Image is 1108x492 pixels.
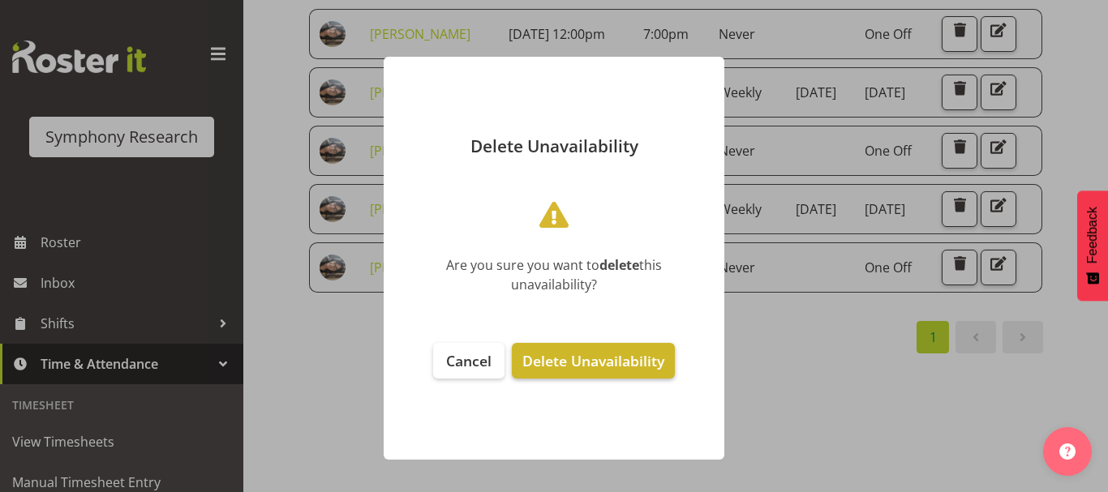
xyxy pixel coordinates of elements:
[446,351,492,370] span: Cancel
[1085,207,1100,263] span: Feedback
[433,343,505,379] button: Cancel
[1077,190,1108,301] button: Feedback - Show survey
[599,256,639,274] b: delete
[522,351,664,370] span: Delete Unavailability
[400,138,708,155] p: Delete Unavailability
[512,343,675,379] button: Delete Unavailability
[1059,443,1076,460] img: help-xxl-2.png
[408,255,700,294] div: Are you sure you want to this unavailability?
